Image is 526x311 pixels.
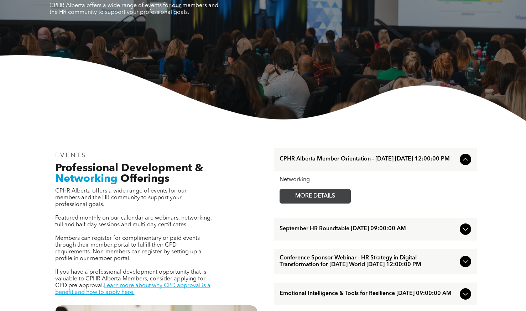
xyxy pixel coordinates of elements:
[120,174,170,184] span: Offerings
[55,283,210,295] a: Learn more about why CPD approval is a benefit and how to apply here.
[55,269,206,289] span: If you have a professional development opportunity that is valuable to CPHR Alberta Members, cons...
[280,189,351,204] a: MORE DETAILS
[55,188,187,207] span: CPHR Alberta offers a wide range of events for our members and the HR community to support your p...
[280,226,457,232] span: September HR Roundtable [DATE] 09:00:00 AM
[55,174,118,184] span: Networking
[280,156,457,163] span: CPHR Alberta Member Orientation - [DATE] [DATE] 12:00:00 PM
[55,163,203,174] span: Professional Development &
[55,215,212,228] span: Featured monthly on our calendar are webinars, networking, full and half-day sessions and multi-d...
[280,255,457,268] span: Conference Sponsor Webinar - HR Strategy in Digital Transformation for [DATE] World [DATE] 12:00:...
[50,3,218,15] span: CPHR Alberta offers a wide range of events for our members and the HR community to support your p...
[55,152,87,159] span: EVENTS
[55,236,202,262] span: Members can register for complimentary or paid events through their member portal to fulfill thei...
[287,189,343,203] span: MORE DETAILS
[280,176,471,183] div: Networking
[280,290,457,297] span: Emotional Intelligence & Tools for Resilience [DATE] 09:00:00 AM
